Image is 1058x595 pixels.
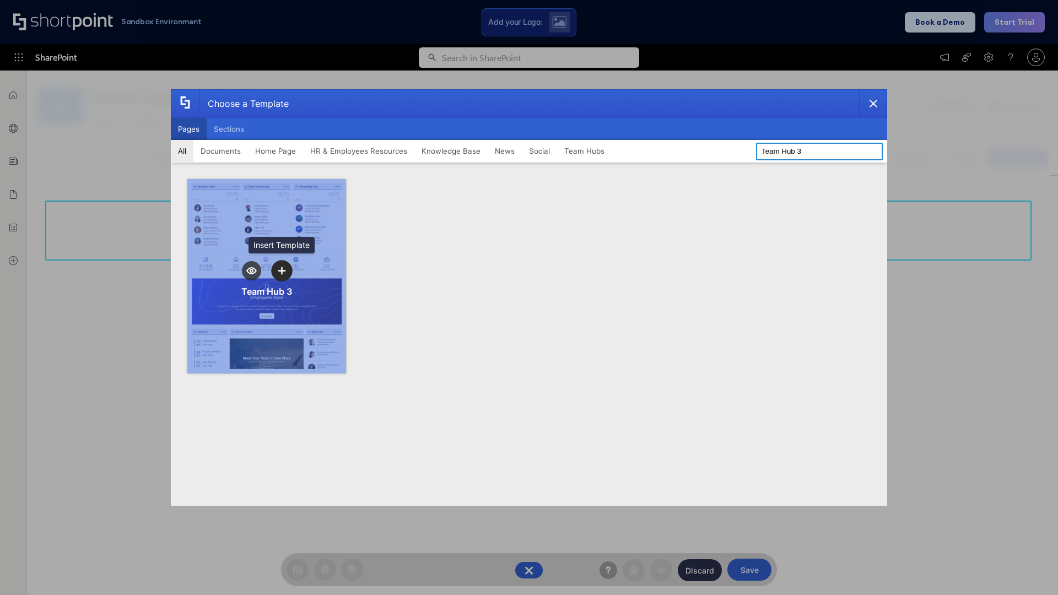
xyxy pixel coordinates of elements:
[207,118,251,140] button: Sections
[756,143,883,160] input: Search
[414,140,488,162] button: Knowledge Base
[488,140,522,162] button: News
[171,118,207,140] button: Pages
[1003,542,1058,595] iframe: Chat Widget
[303,140,414,162] button: HR & Employees Resources
[171,89,887,506] div: template selector
[248,140,303,162] button: Home Page
[557,140,612,162] button: Team Hubs
[193,140,248,162] button: Documents
[241,286,292,297] div: Team Hub 3
[199,90,289,117] div: Choose a Template
[522,140,557,162] button: Social
[171,140,193,162] button: All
